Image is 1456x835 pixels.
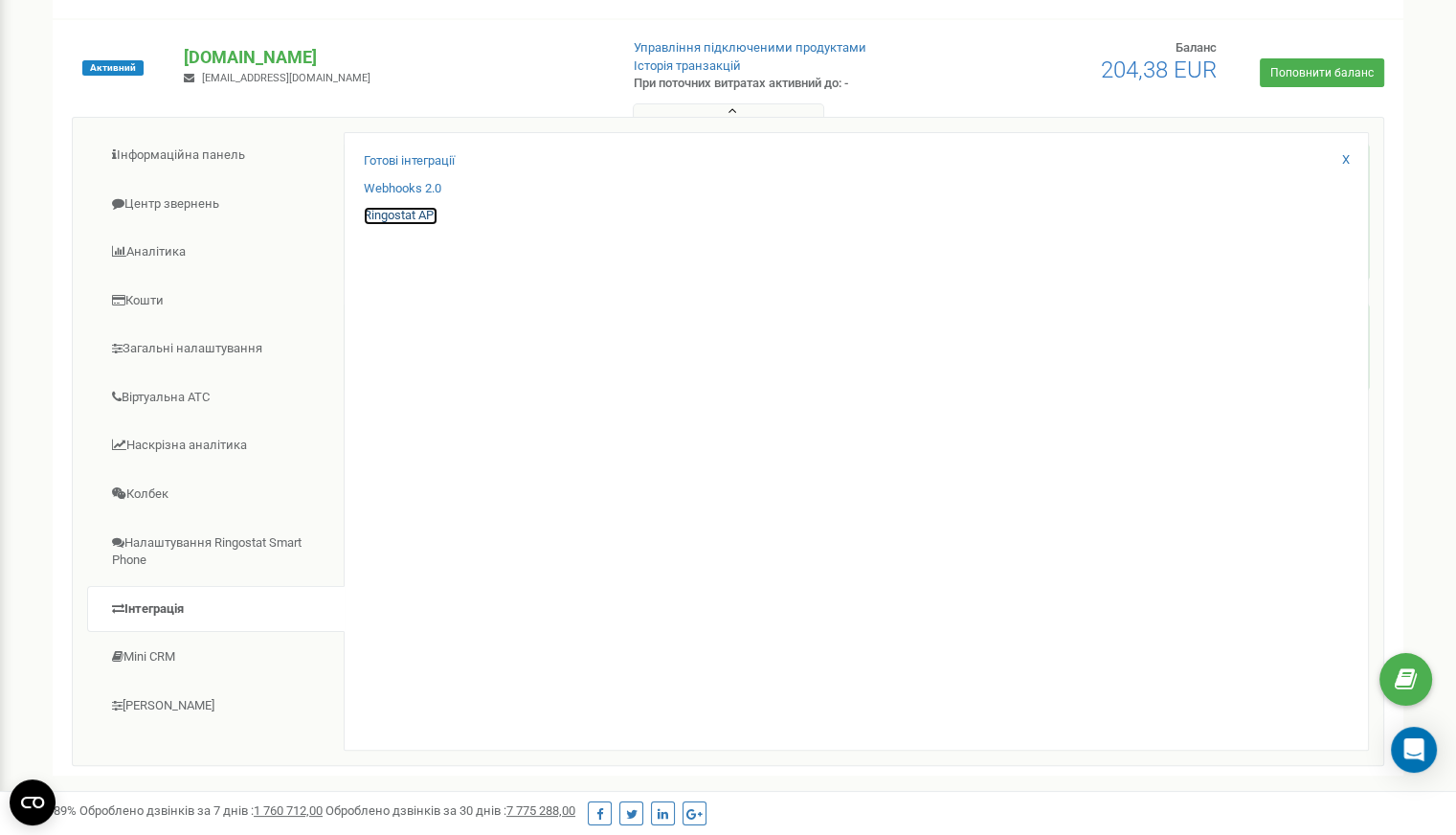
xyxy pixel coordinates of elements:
span: 204,38 EUR [1101,56,1217,83]
a: Webhooks 2.0 [364,180,441,198]
a: Mini CRM [87,634,345,681]
a: Колбек [87,471,345,518]
a: Інформаційна панель [87,132,345,179]
p: При поточних витратах активний до: - [634,75,940,93]
a: Історія транзакцій [634,58,741,73]
a: Наскрізна аналітика [87,422,345,469]
a: Інтеграція [87,586,345,633]
span: Оброблено дзвінків за 30 днів : [325,803,575,818]
span: [EMAIL_ADDRESS][DOMAIN_NAME] [202,72,370,84]
u: 1 760 712,00 [254,803,323,818]
a: Управління підключеними продуктами [634,40,866,55]
a: Віртуальна АТС [87,374,345,421]
button: Open CMP widget [10,779,56,825]
a: Аналiтика [87,229,345,276]
p: [DOMAIN_NAME] [184,45,602,70]
a: X [1342,151,1350,169]
div: Open Intercom Messenger [1391,727,1437,773]
a: [PERSON_NAME] [87,683,345,730]
u: 7 775 288,00 [506,803,575,818]
span: Баланс [1176,40,1217,55]
a: Налаштування Ringostat Smart Phone [87,520,345,584]
span: Оброблено дзвінків за 7 днів : [79,803,323,818]
a: Готові інтеграції [364,152,455,170]
a: Поповнити баланс [1260,58,1384,87]
a: Центр звернень [87,181,345,228]
a: Ringostat API [364,207,437,225]
span: Активний [82,60,144,76]
a: Кошти [87,278,345,325]
a: Загальні налаштування [87,326,345,372]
